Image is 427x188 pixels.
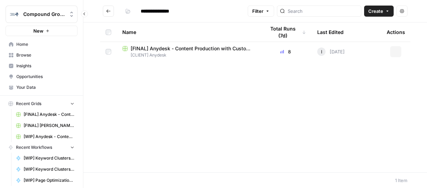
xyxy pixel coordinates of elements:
span: [WIP] Page Optimization TEST FOR ANYDESK [24,177,74,183]
img: Compound Growth Logo [8,8,20,20]
span: Create [368,8,383,15]
input: Search [288,8,358,15]
button: Create [364,6,394,17]
a: Your Data [6,82,77,93]
span: Compound Growth [23,11,65,18]
span: Filter [252,8,263,15]
button: Filter [248,6,274,17]
a: [FINAL] Anydesk - Content Production with Custom Workflows [13,109,77,120]
span: [FINAL] [PERSON_NAME] - Content Producton with Custom Workflows [24,122,74,129]
button: New [6,26,77,36]
span: [FINAL] Anydesk - Content Production with Custom Workflows [24,111,74,118]
a: [WIP] Keyword Clusters [V1 [13,153,77,164]
span: [FINAL] Anydesk - Content Production with Custom Workflows [131,45,254,52]
span: Insights [16,63,74,69]
span: Opportunities [16,74,74,80]
span: Recent Grids [16,101,41,107]
div: Actions [387,23,405,42]
a: Browse [6,50,77,61]
div: 8 [265,48,306,55]
a: Home [6,39,77,50]
span: Your Data [16,84,74,91]
a: [WIP] Anydesk - Content Producton with Out-of-Box Power Agents [13,131,77,142]
div: 1 Item [395,177,408,184]
span: I [321,48,322,55]
a: Insights [6,60,77,71]
span: Home [16,41,74,48]
button: Go back [103,6,114,17]
div: Last Edited [317,23,344,42]
button: Workspace: Compound Growth [6,6,77,23]
span: [WIP] Keyword Clusters [V1 [24,155,74,161]
div: Name [122,23,254,42]
span: Recent Workflows [16,144,52,151]
span: [WIP] Keyword Clusters [V2] [24,166,74,172]
button: Recent Workflows [6,142,77,153]
button: Recent Grids [6,99,77,109]
div: Total Runs (7d) [265,23,306,42]
span: Browse [16,52,74,58]
span: [WIP] Anydesk - Content Producton with Out-of-Box Power Agents [24,134,74,140]
span: New [33,27,43,34]
span: [CLIENT] Anydesk [122,52,254,58]
div: [DATE] [317,48,345,56]
a: [WIP] Keyword Clusters [V2] [13,164,77,175]
a: [FINAL] Anydesk - Content Production with Custom Workflows[CLIENT] Anydesk [122,45,254,58]
a: [FINAL] [PERSON_NAME] - Content Producton with Custom Workflows [13,120,77,131]
a: [WIP] Page Optimization TEST FOR ANYDESK [13,175,77,186]
a: Opportunities [6,71,77,82]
